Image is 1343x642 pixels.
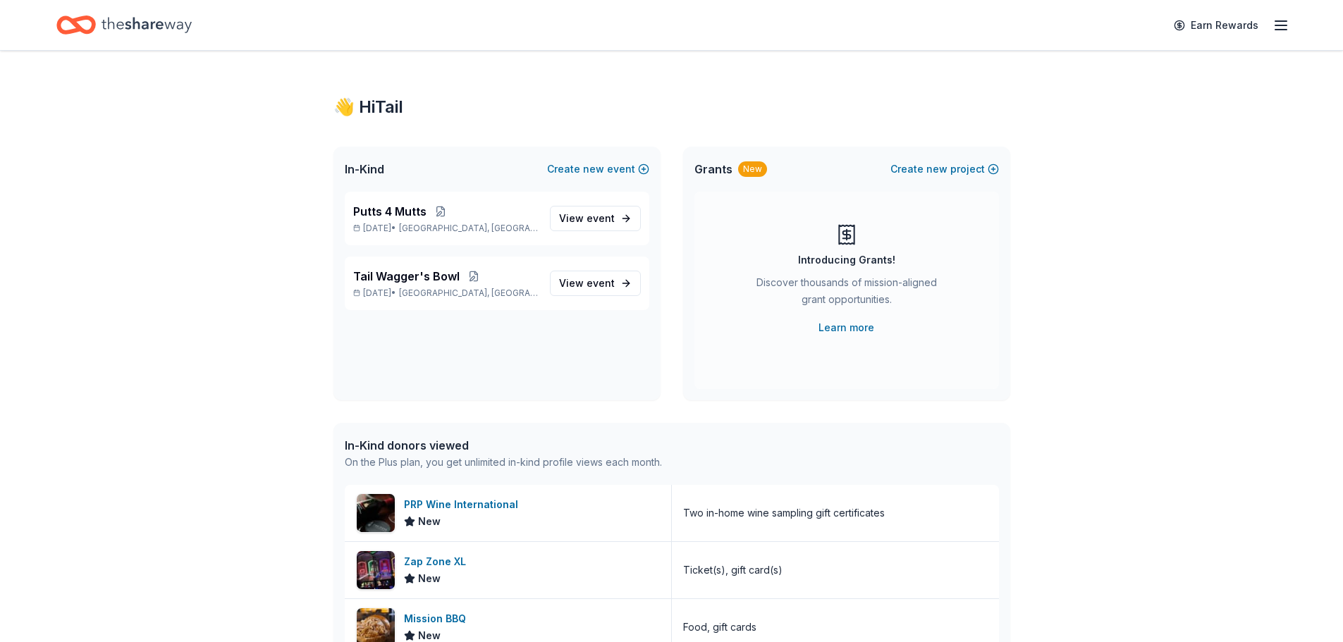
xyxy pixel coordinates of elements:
span: [GEOGRAPHIC_DATA], [GEOGRAPHIC_DATA] [399,223,538,234]
span: New [418,513,441,530]
div: 👋 Hi Tail [333,96,1010,118]
span: View [559,275,615,292]
div: PRP Wine International [404,496,524,513]
img: Image for Zap Zone XL [357,551,395,589]
div: On the Plus plan, you get unlimited in-kind profile views each month. [345,454,662,471]
div: Discover thousands of mission-aligned grant opportunities. [751,274,943,314]
div: Food, gift cards [683,619,756,636]
div: Ticket(s), gift card(s) [683,562,783,579]
div: Zap Zone XL [404,553,472,570]
span: Grants [694,161,732,178]
span: [GEOGRAPHIC_DATA], [GEOGRAPHIC_DATA] [399,288,538,299]
p: [DATE] • [353,223,539,234]
a: Home [56,8,192,42]
a: Earn Rewards [1165,13,1267,38]
div: New [738,161,767,177]
div: Introducing Grants! [798,252,895,268]
p: [DATE] • [353,288,539,299]
span: View [559,210,615,227]
span: In-Kind [345,161,384,178]
div: Mission BBQ [404,610,472,627]
span: Tail Wagger's Bowl [353,268,460,285]
span: event [587,212,615,224]
a: View event [550,206,641,231]
span: Putts 4 Mutts [353,203,427,220]
span: new [926,161,948,178]
button: Createnewproject [890,161,999,178]
a: View event [550,271,641,296]
a: Learn more [818,319,874,336]
span: event [587,277,615,289]
img: Image for PRP Wine International [357,494,395,532]
span: new [583,161,604,178]
button: Createnewevent [547,161,649,178]
div: In-Kind donors viewed [345,437,662,454]
span: New [418,570,441,587]
div: Two in-home wine sampling gift certificates [683,505,885,521]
